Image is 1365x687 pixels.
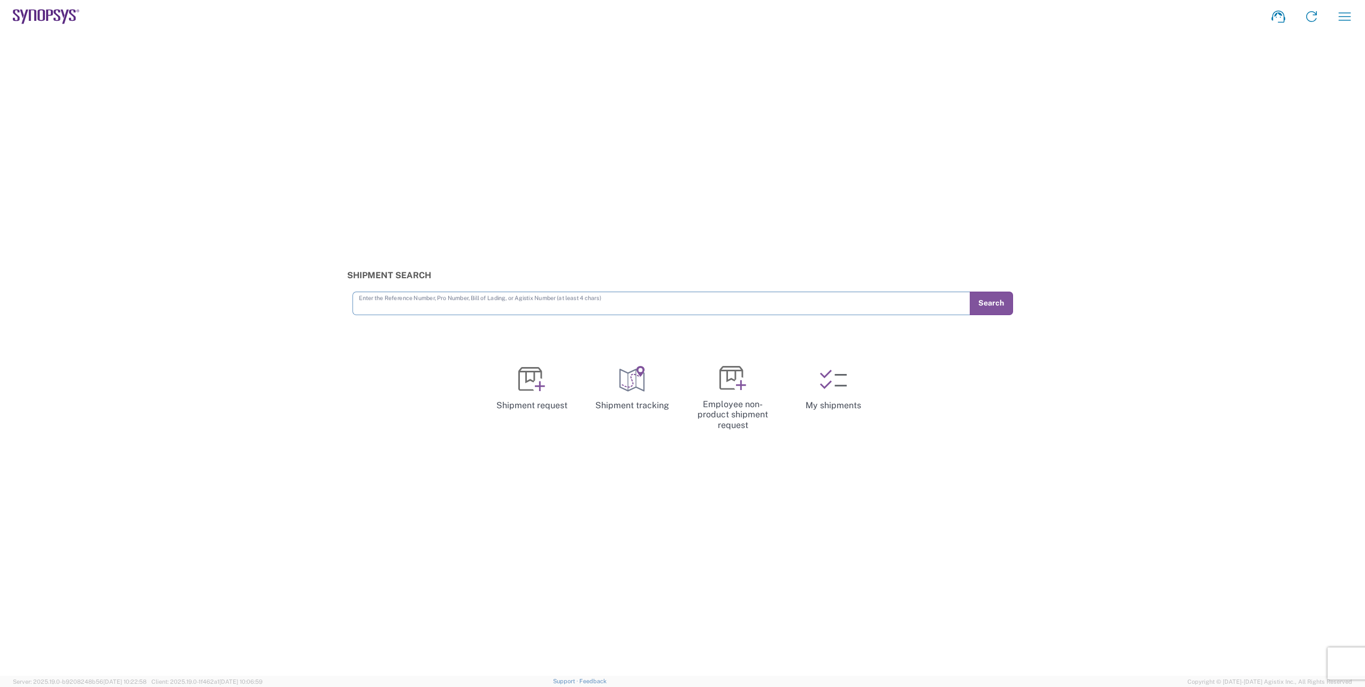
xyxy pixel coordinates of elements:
[486,356,578,421] a: Shipment request
[219,678,263,685] span: [DATE] 10:06:59
[586,356,678,421] a: Shipment tracking
[787,356,879,421] a: My shipments
[970,292,1013,315] button: Search
[553,678,580,684] a: Support
[1187,677,1352,686] span: Copyright © [DATE]-[DATE] Agistix Inc., All Rights Reserved
[347,270,1018,280] h3: Shipment Search
[13,678,147,685] span: Server: 2025.19.0-b9208248b56
[151,678,263,685] span: Client: 2025.19.0-1f462a1
[579,678,607,684] a: Feedback
[103,678,147,685] span: [DATE] 10:22:58
[687,356,779,439] a: Employee non-product shipment request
